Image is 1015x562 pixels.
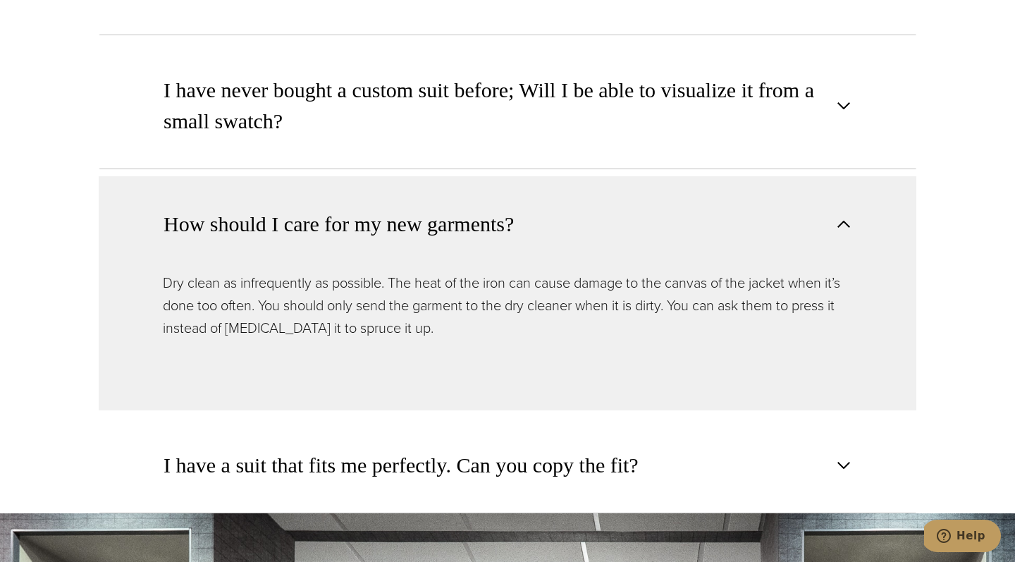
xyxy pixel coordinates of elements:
[99,271,916,410] div: How should I care for my new garments?
[99,42,916,169] button: I have never bought a custom suit before; Will I be able to visualize it from a small swatch?
[164,450,639,481] span: I have a suit that fits me perfectly. Can you copy the fit?
[164,209,514,240] span: How should I care for my new garments?
[164,75,828,137] span: I have never bought a custom suit before; Will I be able to visualize it from a small swatch?
[924,520,1001,555] iframe: Opens a widget where you can chat to one of our agents
[99,176,916,271] button: How should I care for my new garments?
[163,271,852,339] p: Dry clean as infrequently as possible. The heat of the iron can cause damage to the canvas of the...
[99,417,916,513] button: I have a suit that fits me perfectly. Can you copy the fit?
